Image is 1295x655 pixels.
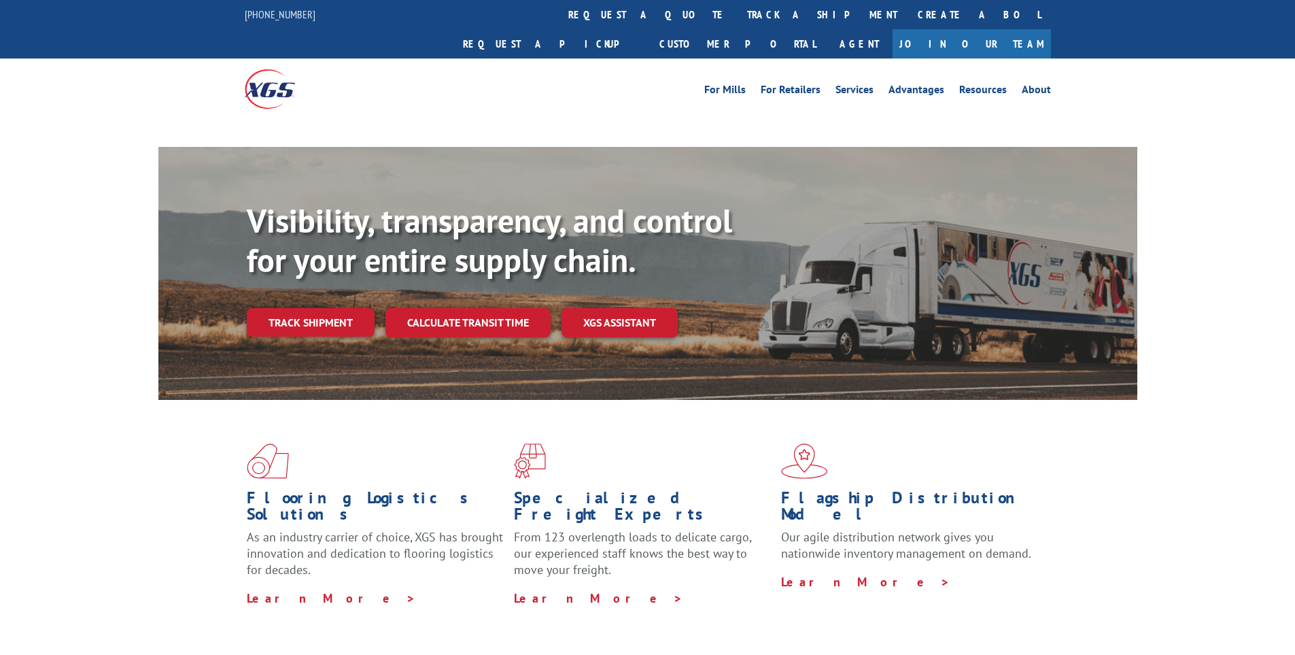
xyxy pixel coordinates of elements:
b: Visibility, transparency, and control for your entire supply chain. [247,199,732,281]
a: Advantages [888,84,944,99]
a: Track shipment [247,308,375,337]
a: For Mills [704,84,746,99]
img: xgs-icon-total-supply-chain-intelligence-red [247,443,289,479]
a: About [1022,84,1051,99]
a: XGS ASSISTANT [562,308,678,337]
a: Request a pickup [453,29,649,58]
a: Agent [826,29,893,58]
a: Services [835,84,874,99]
a: Resources [959,84,1007,99]
h1: Flagship Distribution Model [781,490,1038,529]
span: Our agile distribution network gives you nationwide inventory management on demand. [781,529,1031,561]
h1: Specialized Freight Experts [514,490,771,529]
p: From 123 overlength loads to delicate cargo, our experienced staff knows the best way to move you... [514,529,771,590]
img: xgs-icon-focused-on-flooring-red [514,443,546,479]
a: Learn More > [247,590,416,606]
a: For Retailers [761,84,821,99]
a: Learn More > [781,574,950,590]
span: As an industry carrier of choice, XGS has brought innovation and dedication to flooring logistics... [247,529,503,577]
a: Customer Portal [649,29,826,58]
a: Learn More > [514,590,683,606]
a: Join Our Team [893,29,1051,58]
img: xgs-icon-flagship-distribution-model-red [781,443,828,479]
a: Calculate transit time [385,308,551,337]
a: [PHONE_NUMBER] [245,7,315,21]
h1: Flooring Logistics Solutions [247,490,504,529]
